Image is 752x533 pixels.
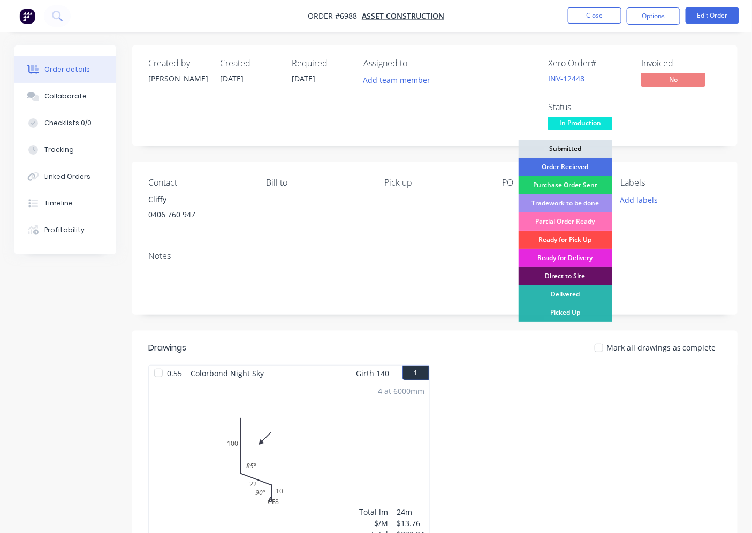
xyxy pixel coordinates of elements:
div: Status [548,102,628,112]
div: Cliffy [148,192,249,207]
div: PO [503,178,604,188]
div: [PERSON_NAME] [148,73,207,84]
a: INV-12448 [548,73,584,83]
div: Order details [44,65,90,74]
button: Profitability [14,217,116,243]
div: Labels [620,178,721,188]
span: Order #6988 - [308,11,362,21]
button: 1 [402,366,429,380]
div: Tracking [44,145,74,155]
span: [DATE] [292,73,315,83]
div: Required [292,58,351,68]
button: Close [568,7,621,24]
div: Assigned to [363,58,470,68]
span: Colorbond Night Sky [186,366,268,381]
div: Picked Up [519,303,612,322]
div: Checklists 0/0 [44,118,92,128]
div: Purchase Order Sent [519,176,612,194]
div: Xero Order # [548,58,628,68]
div: Total lm [360,506,389,517]
button: Add labels [614,192,664,207]
button: Linked Orders [14,163,116,190]
button: Tracking [14,136,116,163]
span: Mark all drawings as complete [606,342,716,353]
div: Partial Order Ready [519,212,612,231]
div: Created by [148,58,207,68]
button: Collaborate [14,83,116,110]
button: Options [627,7,680,25]
div: $/M [360,517,389,529]
button: Timeline [14,190,116,217]
button: Add team member [358,73,436,87]
button: In Production [548,117,612,133]
a: Asset Construction [362,11,444,21]
div: 4 at 6000mm [378,385,425,397]
div: Profitability [44,225,85,235]
div: Direct to Site [519,267,612,285]
div: Cliffy0406 760 947 [148,192,249,226]
div: Contact [148,178,249,188]
div: Drawings [148,341,186,354]
div: Bill to [267,178,368,188]
div: Tradework to be done [519,194,612,212]
span: [DATE] [220,73,244,83]
button: Add team member [363,73,436,87]
div: Order Recieved [519,158,612,176]
div: Created [220,58,279,68]
img: Factory [19,8,35,24]
div: $13.76 [397,517,425,529]
span: 0.55 [163,366,186,381]
div: Delivered [519,285,612,303]
div: Submitted [519,140,612,158]
button: Checklists 0/0 [14,110,116,136]
div: Timeline [44,199,73,208]
div: Linked Orders [44,172,90,181]
div: Pick up [384,178,485,188]
button: Edit Order [686,7,739,24]
span: In Production [548,117,612,130]
div: Invoiced [641,58,721,68]
div: Ready for Delivery [519,249,612,267]
div: Ready for Pick Up [519,231,612,249]
span: No [641,73,705,86]
button: Order details [14,56,116,83]
span: Girth 140 [356,366,390,381]
div: Notes [148,251,721,261]
div: 0406 760 947 [148,207,249,222]
div: 24m [397,506,425,517]
div: Collaborate [44,92,87,101]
